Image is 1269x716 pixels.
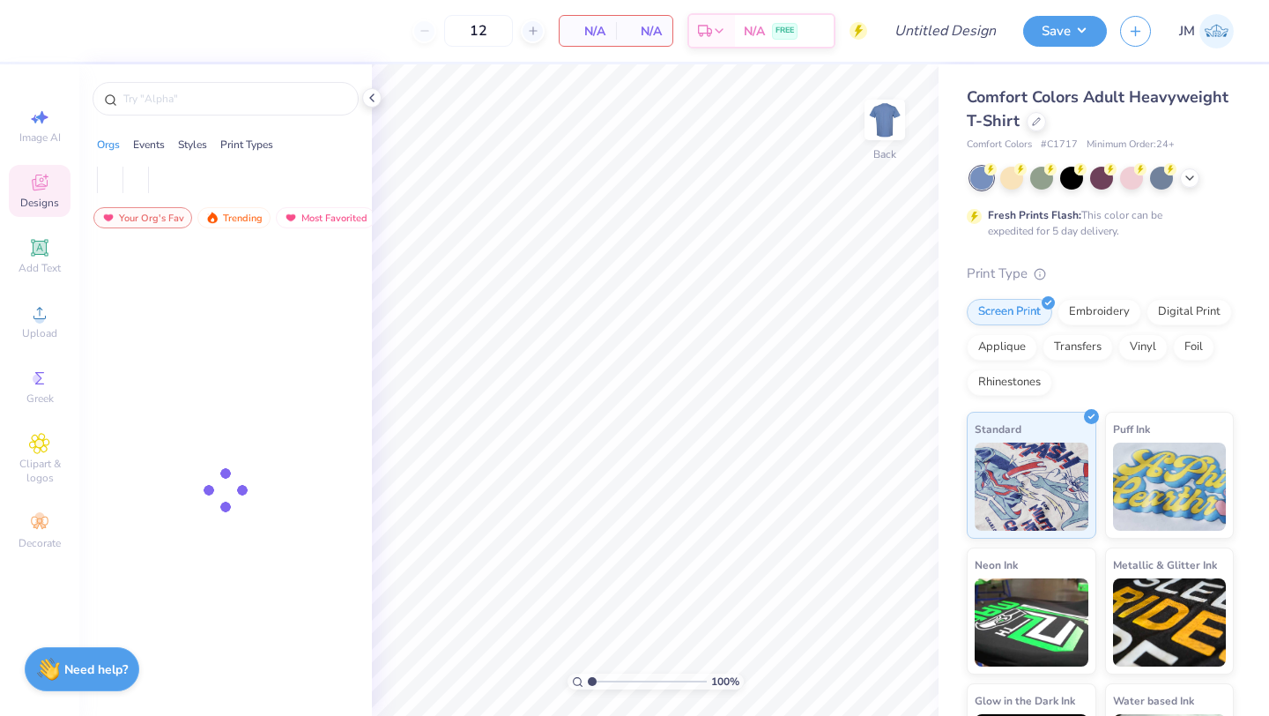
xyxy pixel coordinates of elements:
[122,90,347,108] input: Try "Alpha"
[276,207,375,228] div: Most Favorited
[975,691,1075,710] span: Glow in the Dark Ink
[220,137,273,153] div: Print Types
[22,326,57,340] span: Upload
[967,264,1234,284] div: Print Type
[1118,334,1168,361] div: Vinyl
[9,457,70,485] span: Clipart & logos
[988,207,1205,239] div: This color can be expedited for 5 day delivery.
[444,15,513,47] input: – –
[1113,443,1227,531] img: Puff Ink
[20,196,59,210] span: Designs
[988,208,1081,222] strong: Fresh Prints Flash:
[1179,21,1195,41] span: JM
[627,22,662,41] span: N/A
[197,207,271,228] div: Trending
[64,661,128,678] strong: Need help?
[1199,14,1234,48] img: Justine Macolino
[967,138,1032,153] span: Comfort Colors
[93,207,192,228] div: Your Org's Fav
[967,369,1052,396] div: Rhinestones
[1041,138,1078,153] span: # C1717
[1057,299,1141,325] div: Embroidery
[975,556,1018,574] span: Neon Ink
[205,212,219,224] img: trending.gif
[1113,691,1194,710] span: Water based Ink
[775,25,794,37] span: FREE
[19,131,61,145] span: Image AI
[570,22,605,41] span: N/A
[975,578,1088,667] img: Neon Ink
[101,212,115,224] img: most_fav.gif
[873,146,896,162] div: Back
[1179,14,1234,48] a: JM
[867,102,902,138] img: Back
[975,420,1021,438] span: Standard
[967,299,1052,325] div: Screen Print
[178,137,207,153] div: Styles
[967,86,1228,131] span: Comfort Colors Adult Heavyweight T-Shirt
[1113,420,1150,438] span: Puff Ink
[1087,138,1175,153] span: Minimum Order: 24 +
[1113,556,1217,574] span: Metallic & Glitter Ink
[975,443,1088,531] img: Standard
[26,392,54,406] span: Greek
[19,261,61,275] span: Add Text
[19,536,61,550] span: Decorate
[967,334,1037,361] div: Applique
[1173,334,1214,361] div: Foil
[1147,299,1232,325] div: Digital Print
[744,22,765,41] span: N/A
[1023,16,1107,47] button: Save
[711,674,739,690] span: 100 %
[133,137,165,153] div: Events
[880,13,1010,48] input: Untitled Design
[1043,334,1113,361] div: Transfers
[97,137,120,153] div: Orgs
[284,212,298,224] img: most_fav.gif
[1113,578,1227,667] img: Metallic & Glitter Ink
